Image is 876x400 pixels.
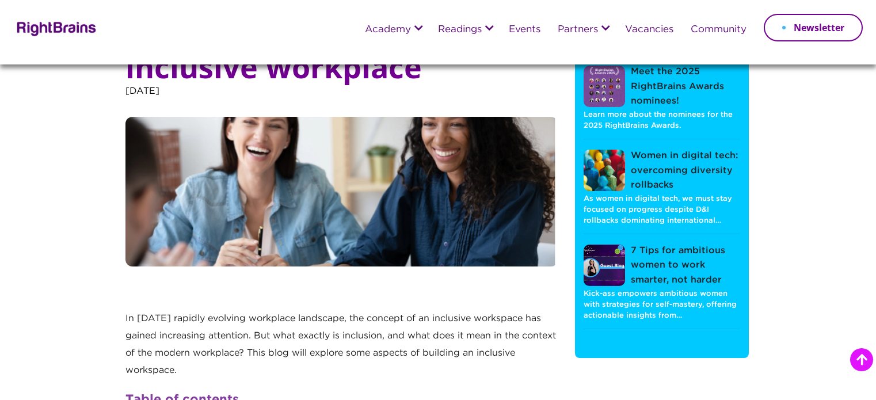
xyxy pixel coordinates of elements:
[125,17,558,83] h1: Creating value with an inclusive workplace
[509,25,540,35] a: Events
[764,14,863,41] a: Newsletter
[558,25,598,35] a: Partners
[625,25,673,35] a: Vacancies
[365,25,411,35] a: Academy
[125,310,558,388] p: In [DATE] rapidly evolving workplace landscape, the concept of an inclusive workspace has gained ...
[584,109,740,132] p: Learn more about the nominees for the 2025 RightBrains Awards.
[438,25,482,35] a: Readings
[584,193,740,227] p: As women in digital tech, we must stay focused on progress despite D&I rollbacks dominating inter...
[584,64,740,109] a: Meet the 2025 RightBrains Awards nominees!
[584,288,740,322] p: Kick-ass empowers ambitious women with strategies for self-mastery, offering actionable insights ...
[584,148,740,193] a: Women in digital tech: overcoming diversity rollbacks
[13,20,97,36] img: Rightbrains
[691,25,746,35] a: Community
[125,83,558,117] p: [DATE]
[584,243,740,288] a: 7 Tips for ambitious women to work smarter, not harder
